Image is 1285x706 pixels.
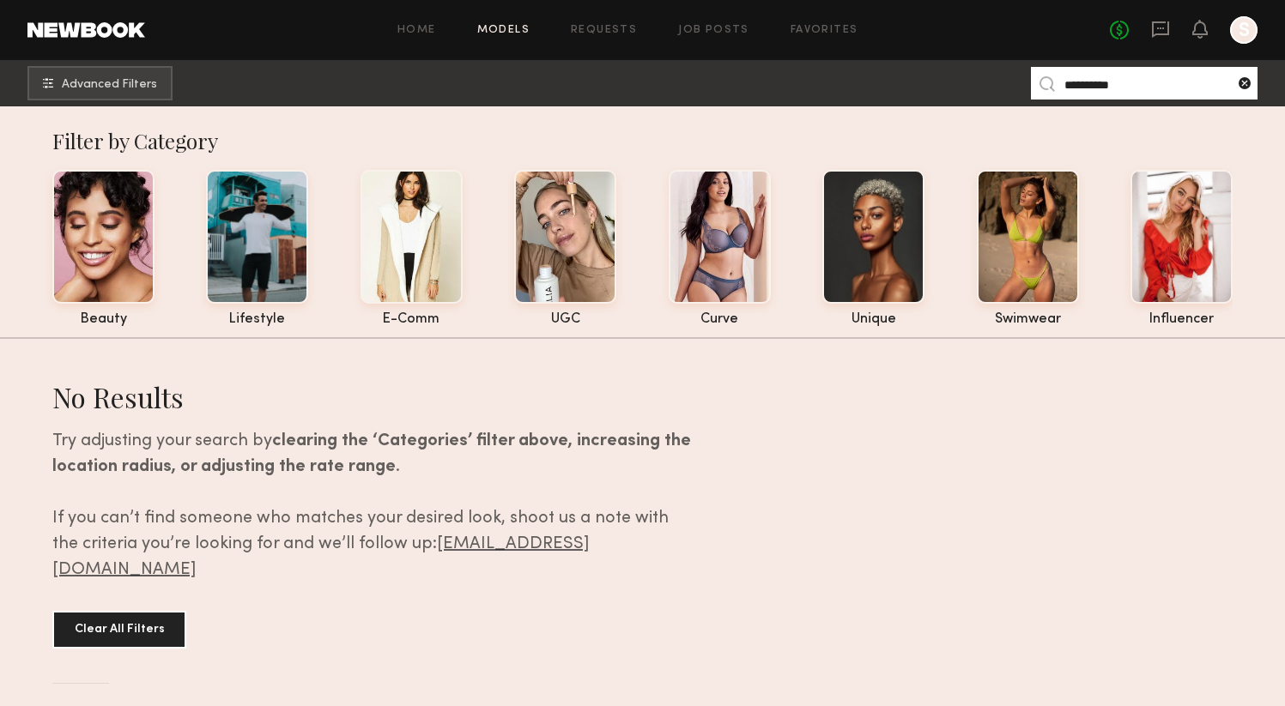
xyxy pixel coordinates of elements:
[52,378,691,415] div: No Results
[52,433,691,475] b: clearing the ‘Categories’ filter above, increasing the location radius, or adjusting the rate range
[52,127,1233,154] div: Filter by Category
[977,312,1079,327] div: swimwear
[822,312,924,327] div: unique
[669,312,771,327] div: curve
[397,25,436,36] a: Home
[514,312,616,327] div: UGC
[361,312,463,327] div: e-comm
[791,25,858,36] a: Favorites
[52,312,155,327] div: beauty
[1230,16,1258,44] a: S
[27,66,173,100] button: Advanced Filters
[477,25,530,36] a: Models
[678,25,749,36] a: Job Posts
[206,312,308,327] div: lifestyle
[52,429,691,583] div: Try adjusting your search by . If you can’t find someone who matches your desired look, shoot us ...
[62,79,157,91] span: Advanced Filters
[1130,312,1233,327] div: influencer
[52,611,186,649] button: Clear All Filters
[571,25,637,36] a: Requests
